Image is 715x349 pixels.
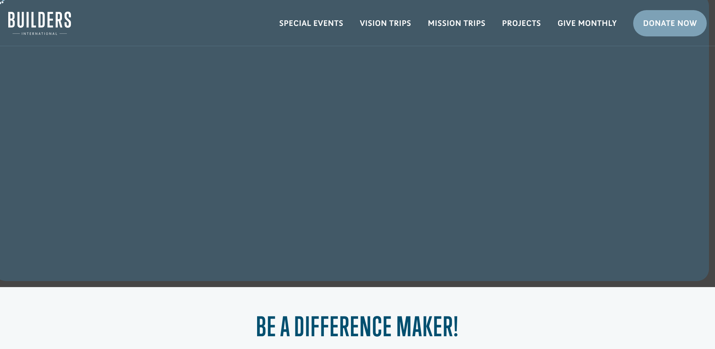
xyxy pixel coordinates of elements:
[494,12,549,34] a: Projects
[352,12,420,34] a: Vision Trips
[8,12,71,35] img: Builders International
[633,10,707,36] a: Donate Now
[549,12,625,34] a: Give Monthly
[420,12,494,34] a: Mission Trips
[155,311,560,346] h1: Be a Difference Maker!
[271,12,352,34] a: Special Events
